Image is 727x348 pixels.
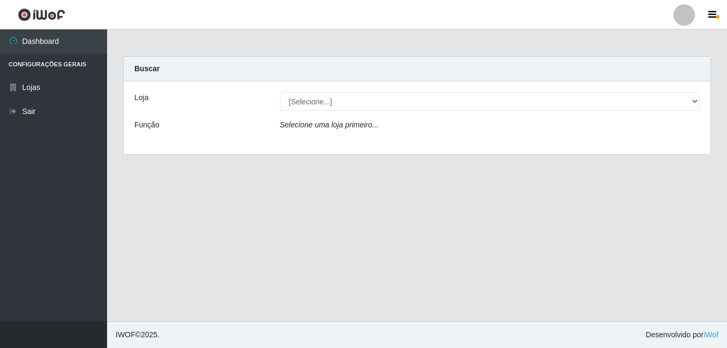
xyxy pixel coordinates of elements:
[646,329,718,341] span: Desenvolvido por
[134,92,148,103] label: Loja
[280,120,378,129] i: Selecione uma loja primeiro...
[116,330,135,339] span: IWOF
[134,119,160,131] label: Função
[134,64,160,73] strong: Buscar
[703,330,718,339] a: iWof
[18,8,65,21] img: CoreUI Logo
[116,329,160,341] span: © 2025 .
